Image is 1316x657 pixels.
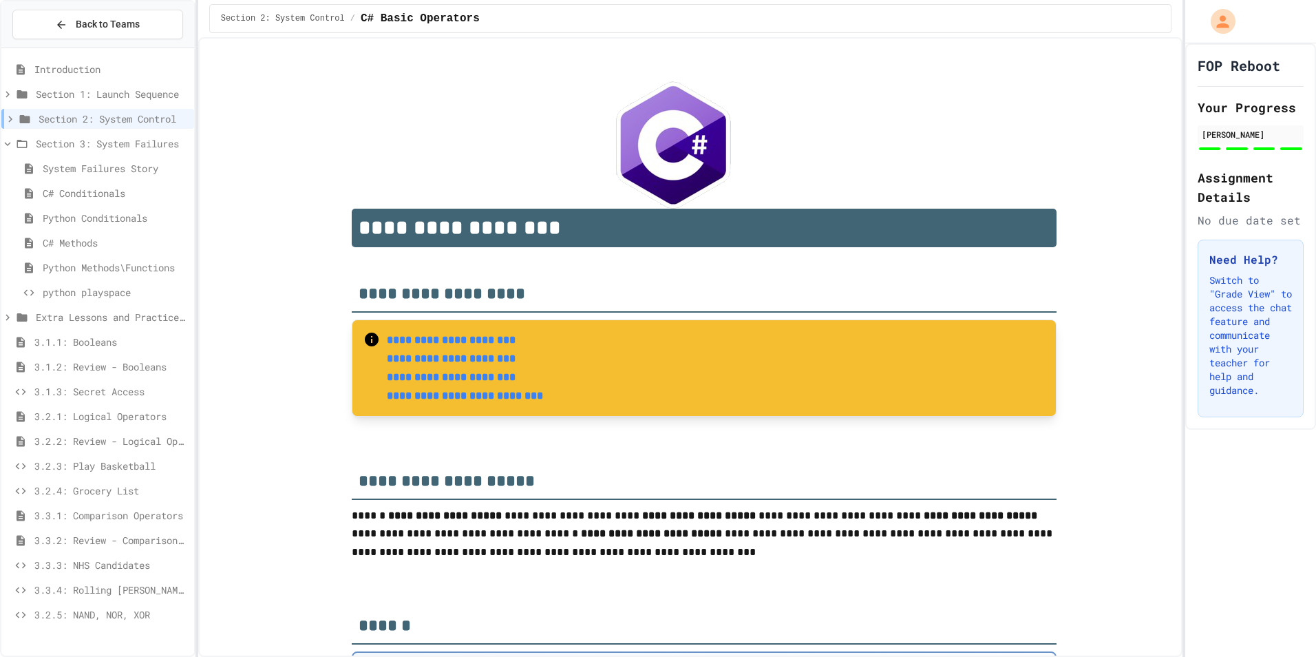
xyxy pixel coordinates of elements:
iframe: chat widget [1258,602,1302,643]
h1: FOP Reboot [1198,56,1280,75]
span: 3.2.5: NAND, NOR, XOR [34,607,189,622]
span: Section 2: System Control [39,112,189,126]
span: 3.3.3: NHS Candidates [34,558,189,572]
span: Python Methods\Functions [43,260,189,275]
p: Switch to "Grade View" to access the chat feature and communicate with your teacher for help and ... [1209,273,1292,397]
button: Back to Teams [12,10,183,39]
span: 3.3.4: Rolling [PERSON_NAME] [34,583,189,597]
div: My Account [1196,6,1239,37]
span: 3.2.1: Logical Operators [34,409,189,424]
span: 3.2.2: Review - Logical Operators [34,434,189,448]
h2: Your Progress [1198,98,1304,117]
h2: Assignment Details [1198,168,1304,207]
span: Python Conditionals [43,211,189,225]
span: 3.1.2: Review - Booleans [34,359,189,374]
span: Section 3: System Failures [36,136,189,151]
span: 3.3.2: Review - Comparison Operators [34,533,189,547]
span: 3.1.1: Booleans [34,335,189,349]
div: [PERSON_NAME] [1202,128,1299,140]
span: C# Methods [43,236,189,250]
span: Section 1: Launch Sequence [36,87,189,101]
h3: Need Help? [1209,251,1292,268]
span: System Failures Story [43,161,189,176]
span: Extra Lessons and Practice Python [36,310,189,324]
span: 3.2.4: Grocery List [34,483,189,498]
span: 3.3.1: Comparison Operators [34,508,189,523]
span: / [350,13,355,24]
span: C# Basic Operators [361,10,480,27]
span: Section 2: System Control [221,13,345,24]
span: 3.2.3: Play Basketball [34,459,189,473]
span: python playspace [43,285,189,300]
span: Back to Teams [76,17,140,32]
span: 3.1.3: Secret Access [34,384,189,399]
iframe: chat widget [1202,542,1302,601]
span: C# Conditionals [43,186,189,200]
span: Introduction [34,62,189,76]
div: No due date set [1198,212,1304,229]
